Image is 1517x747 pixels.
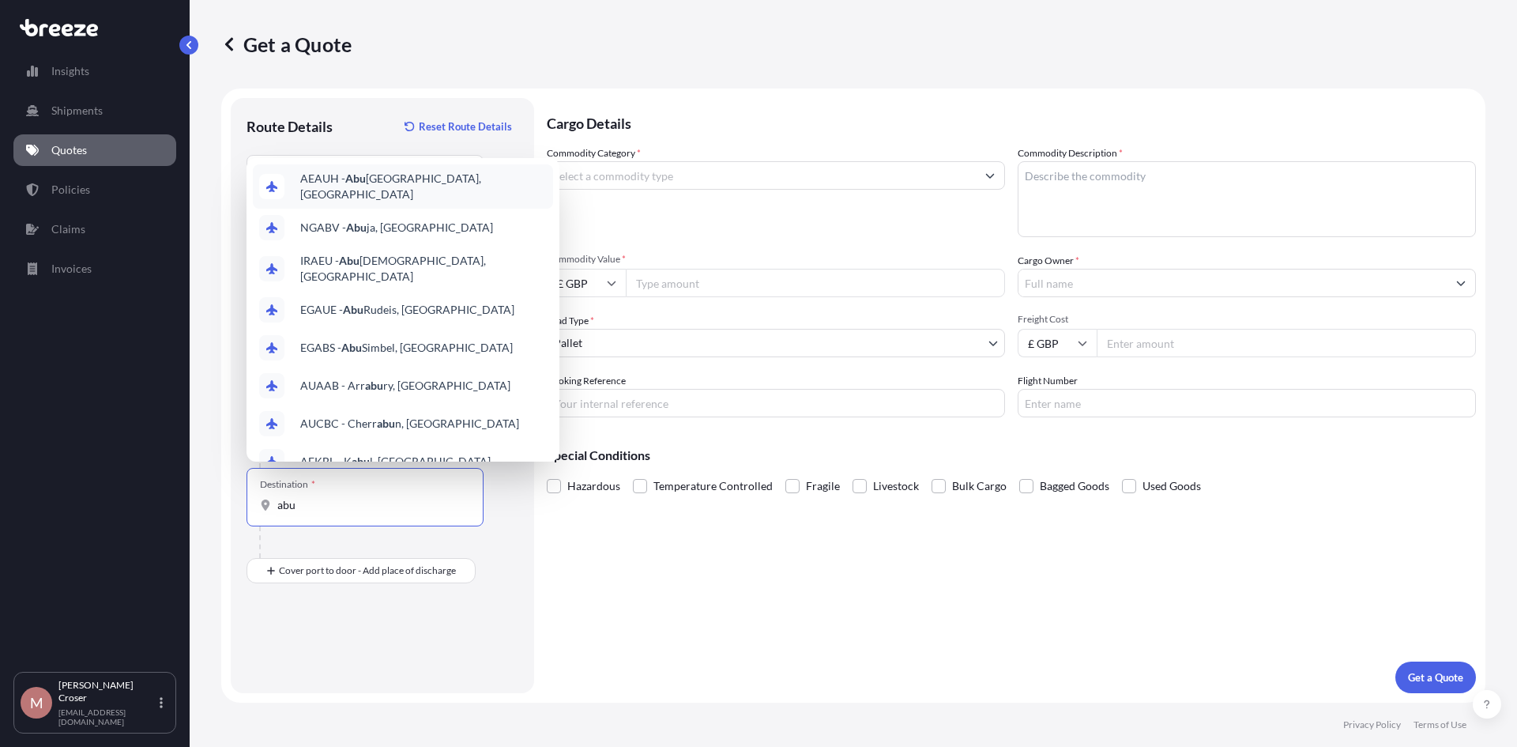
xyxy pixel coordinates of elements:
input: Enter name [1018,389,1476,417]
b: Abu [339,254,359,267]
span: Bagged Goods [1040,474,1109,498]
div: Destination [260,478,315,491]
input: Your internal reference [547,389,1005,417]
b: abu [352,455,370,468]
p: [PERSON_NAME] Croser [58,679,156,704]
input: Select a commodity type [548,161,976,190]
span: Pallet [554,335,582,351]
p: Route Details [247,117,333,136]
p: Terms of Use [1413,719,1466,731]
span: Cover port to door - Add place of discharge [279,563,456,579]
p: Claims [51,221,85,237]
span: EGAUE - Rudeis, [GEOGRAPHIC_DATA] [300,302,514,318]
button: Show suggestions [976,161,1004,190]
span: Fragile [806,474,840,498]
label: Flight Number [1018,373,1078,389]
p: Special Conditions [547,449,1476,462]
b: Abu [341,341,362,354]
label: Commodity Description [1018,145,1123,161]
p: Invoices [51,261,92,277]
span: Hazardous [567,474,620,498]
span: M [30,695,43,711]
input: Enter amount [1097,329,1476,357]
p: Get a Quote [221,32,352,57]
p: Insights [51,63,89,79]
b: Abu [343,303,363,316]
span: AFKBL - K l, [GEOGRAPHIC_DATA] [300,454,491,470]
span: Livestock [873,474,919,498]
label: Cargo Owner [1018,253,1079,269]
p: [EMAIL_ADDRESS][DOMAIN_NAME] [58,707,156,726]
span: Bulk Cargo [952,474,1007,498]
span: Temperature Controlled [653,474,773,498]
span: EGABS - Simbel, [GEOGRAPHIC_DATA] [300,340,513,356]
b: Abu [346,221,367,234]
p: Privacy Policy [1343,719,1401,731]
p: Quotes [51,142,87,158]
b: abu [377,417,395,430]
p: Get a Quote [1408,670,1463,685]
input: Destination [277,497,464,513]
b: Abu [345,172,366,185]
span: Load Type [547,313,594,329]
p: Shipments [51,103,103,119]
p: Cargo Details [547,98,1476,145]
input: Type amount [626,269,1005,297]
span: NGABV - ja, [GEOGRAPHIC_DATA] [300,220,493,236]
div: Show suggestions [247,158,559,462]
span: AEAUH - [GEOGRAPHIC_DATA], [GEOGRAPHIC_DATA] [300,171,547,202]
span: AUAAB - Arr ry, [GEOGRAPHIC_DATA] [300,378,510,394]
button: Show suggestions [1447,269,1475,297]
span: AUCBC - Cherr n, [GEOGRAPHIC_DATA] [300,416,519,432]
b: abu [365,379,383,392]
label: Commodity Category [547,145,641,161]
p: Policies [51,182,90,198]
span: IRAEU - [DEMOGRAPHIC_DATA], [GEOGRAPHIC_DATA] [300,253,547,285]
span: Commodity Value [547,253,1005,266]
input: Full name [1018,269,1447,297]
label: Booking Reference [547,373,626,389]
span: Freight Cost [1018,313,1476,326]
span: Used Goods [1142,474,1201,498]
p: Reset Route Details [419,119,512,134]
